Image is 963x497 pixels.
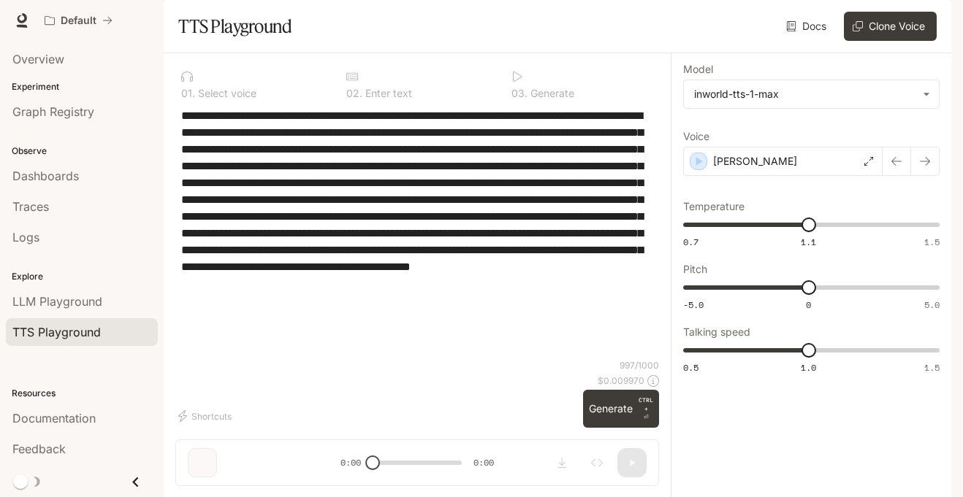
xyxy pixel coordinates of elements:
[683,327,750,337] p: Talking speed
[684,80,939,108] div: inworld-tts-1-max
[583,390,659,428] button: GenerateCTRL +⏎
[181,88,195,99] p: 0 1 .
[346,88,362,99] p: 0 2 .
[683,264,707,274] p: Pitch
[362,88,412,99] p: Enter text
[683,64,713,74] p: Model
[683,201,745,212] p: Temperature
[639,396,653,413] p: CTRL +
[178,12,292,41] h1: TTS Playground
[175,404,237,428] button: Shortcuts
[683,131,709,142] p: Voice
[38,6,119,35] button: All workspaces
[801,236,816,248] span: 1.1
[683,236,699,248] span: 0.7
[528,88,574,99] p: Generate
[511,88,528,99] p: 0 3 .
[620,359,659,371] p: 997 / 1000
[806,298,811,311] span: 0
[783,12,832,41] a: Docs
[924,236,940,248] span: 1.5
[598,374,644,387] p: $ 0.009970
[844,12,937,41] button: Clone Voice
[683,361,699,374] span: 0.5
[713,154,797,169] p: [PERSON_NAME]
[639,396,653,422] p: ⏎
[195,88,256,99] p: Select voice
[924,298,940,311] span: 5.0
[924,361,940,374] span: 1.5
[61,15,96,27] p: Default
[694,87,916,101] div: inworld-tts-1-max
[801,361,816,374] span: 1.0
[683,298,704,311] span: -5.0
